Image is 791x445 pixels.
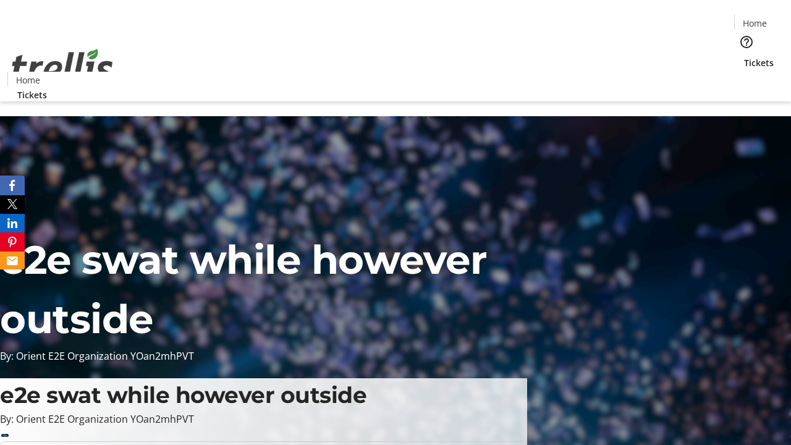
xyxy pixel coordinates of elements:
[8,74,48,87] a: Home
[734,69,759,94] button: Cart
[743,17,767,30] span: Home
[734,56,784,69] a: Tickets
[16,74,40,87] span: Home
[734,30,759,54] button: Help
[744,56,774,69] span: Tickets
[7,35,117,97] img: Orient E2E Organization YOan2mhPVT's Logo
[17,88,47,101] span: Tickets
[735,17,774,30] a: Home
[7,88,57,101] a: Tickets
